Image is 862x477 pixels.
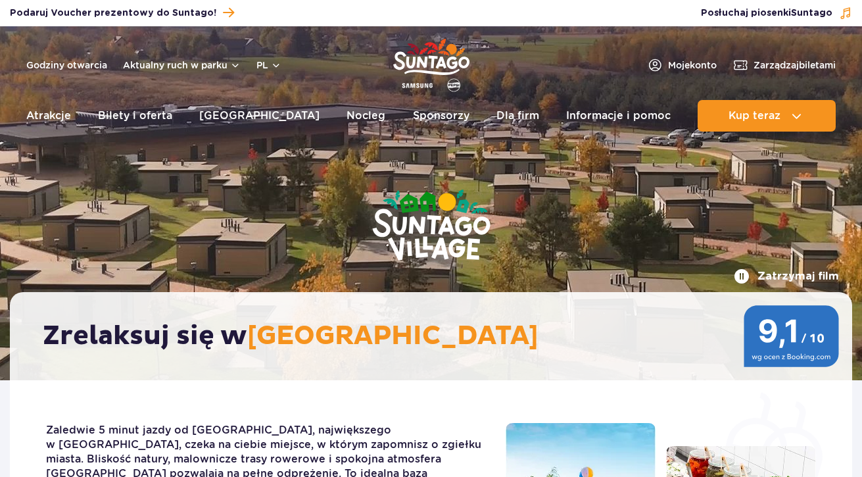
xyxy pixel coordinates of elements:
[701,7,852,20] button: Posłuchaj piosenkiSuntago
[754,59,836,72] span: Zarządzaj biletami
[26,100,71,132] a: Atrakcje
[791,9,832,18] span: Suntago
[732,57,836,73] a: Zarządzajbiletami
[247,320,539,353] span: [GEOGRAPHIC_DATA]
[698,100,836,132] button: Kup teraz
[734,268,839,284] button: Zatrzymaj film
[123,60,241,70] button: Aktualny ruch w parku
[744,305,839,367] img: 9,1/10 wg ocen z Booking.com
[199,100,320,132] a: [GEOGRAPHIC_DATA]
[701,7,832,20] span: Posłuchaj piosenki
[729,110,780,122] span: Kup teraz
[347,100,385,132] a: Nocleg
[43,320,832,353] h2: Zrelaksuj się w
[647,57,717,73] a: Mojekonto
[496,100,539,132] a: Dla firm
[668,59,717,72] span: Moje konto
[566,100,671,132] a: Informacje i pomoc
[320,138,543,314] img: Suntago Village
[10,4,234,22] a: Podaruj Voucher prezentowy do Suntago!
[413,100,469,132] a: Sponsorzy
[98,100,172,132] a: Bilety i oferta
[26,59,107,72] a: Godziny otwarcia
[10,7,216,20] span: Podaruj Voucher prezentowy do Suntago!
[256,59,281,72] button: pl
[393,33,469,93] a: Park of Poland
